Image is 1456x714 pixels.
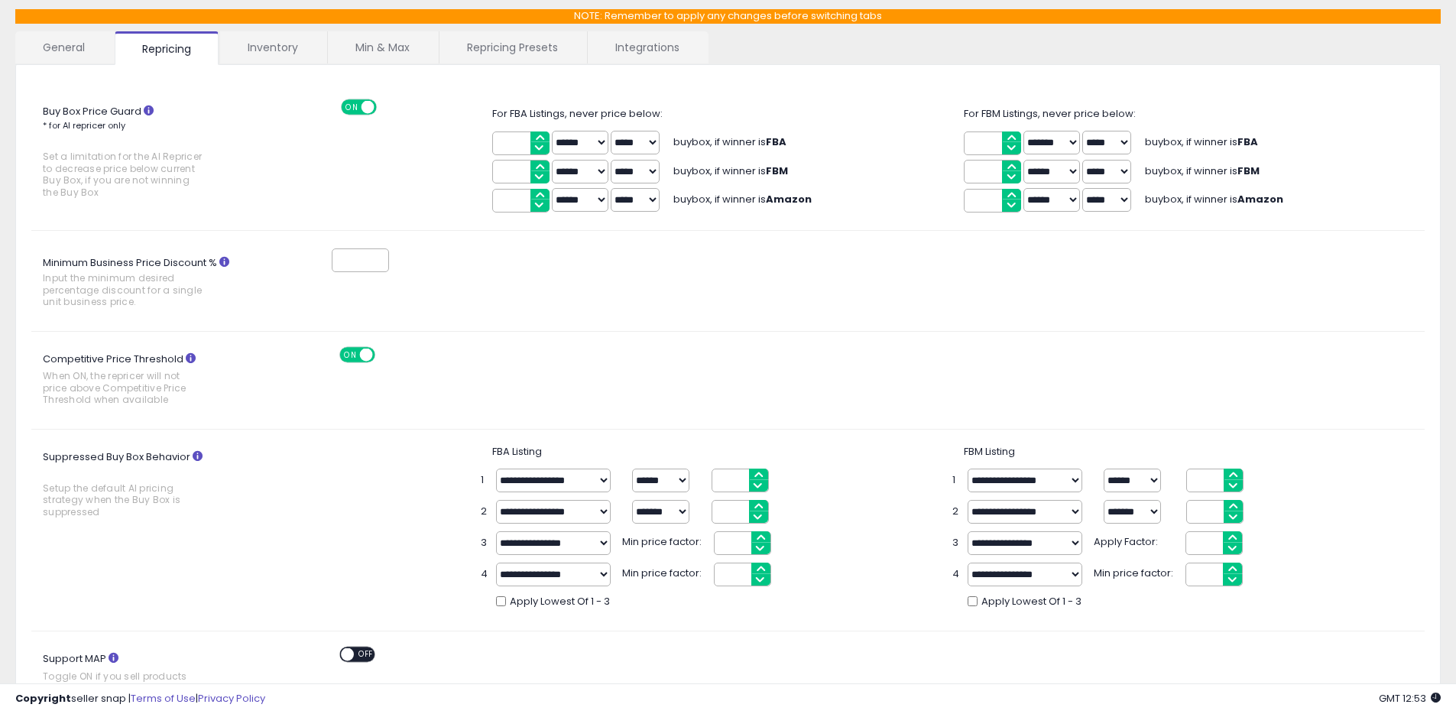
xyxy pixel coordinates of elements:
[952,567,960,582] span: 4
[131,691,196,706] a: Terms of Use
[510,595,610,609] span: Apply Lowest Of 1 - 3
[952,473,960,488] span: 1
[622,563,706,581] span: Min price factor:
[1237,164,1260,178] b: FBM
[952,536,960,550] span: 3
[31,252,245,316] label: Minimum Business Price Discount %
[766,164,788,178] b: FBM
[15,31,113,63] a: General
[1094,563,1178,581] span: Min price factor:
[481,505,488,519] span: 2
[439,31,585,63] a: Repricing Presets
[198,691,265,706] a: Privacy Policy
[673,164,788,178] span: buybox, if winner is
[342,100,362,113] span: ON
[374,100,398,113] span: OFF
[15,691,71,706] strong: Copyright
[1379,691,1441,706] span: 2025-09-15 12:53 GMT
[31,647,245,702] label: Support MAP
[1145,164,1260,178] span: buybox, if winner is
[981,595,1081,609] span: Apply Lowest Of 1 - 3
[964,106,1136,121] span: For FBM Listings, never price below:
[43,272,205,307] span: Input the minimum desired percentage discount for a single unit business price.
[1145,135,1258,149] span: buybox, if winner is
[766,135,786,149] b: FBA
[43,482,205,518] span: Setup the default AI pricing strategy when the Buy Box is suppressed
[588,31,707,63] a: Integrations
[964,444,1015,459] span: FBM Listing
[341,348,360,361] span: ON
[766,192,812,206] b: Amazon
[220,31,326,63] a: Inventory
[492,444,542,459] span: FBA Listing
[15,692,265,706] div: seller snap | |
[373,348,397,361] span: OFF
[43,151,205,198] span: Set a limitation for the AI Repricer to decrease price below current Buy Box, if you are not winn...
[1094,531,1178,550] span: Apply Factor:
[31,99,245,206] label: Buy Box Price Guard
[952,505,960,519] span: 2
[31,445,245,526] label: Suppressed Buy Box Behavior
[1145,192,1283,206] span: buybox, if winner is
[115,31,219,65] a: Repricing
[481,473,488,488] span: 1
[673,135,786,149] span: buybox, if winner is
[354,648,378,661] span: OFF
[31,347,245,414] label: Competitive Price Threshold
[481,567,488,582] span: 4
[43,370,205,405] span: When ON, the repricer will not price above Competitive Price Threshold when available
[1237,135,1258,149] b: FBA
[43,670,205,694] span: Toggle ON if you sell products restricted by MAP
[492,106,663,121] span: For FBA Listings, never price below:
[673,192,812,206] span: buybox, if winner is
[15,9,1441,24] p: NOTE: Remember to apply any changes before switching tabs
[481,536,488,550] span: 3
[43,119,125,131] small: * for AI repricer only
[1237,192,1283,206] b: Amazon
[622,531,706,550] span: Min price factor:
[328,31,437,63] a: Min & Max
